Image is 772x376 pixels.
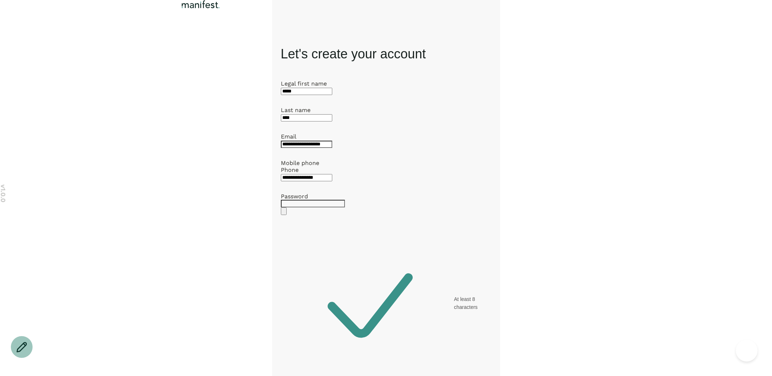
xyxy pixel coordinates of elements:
label: Legal first name [281,80,327,87]
label: Mobile phone [281,160,319,166]
label: Password [281,193,308,200]
iframe: Toggle Customer Support [736,340,758,361]
label: Email [281,133,296,140]
span: At least 8 characters [454,295,491,311]
label: Last name [281,107,311,113]
div: Phone [281,166,492,173]
h1: Let's create your account [281,45,492,63]
button: Show password [281,207,287,215]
